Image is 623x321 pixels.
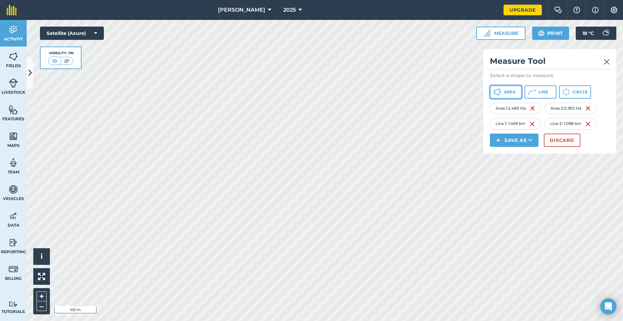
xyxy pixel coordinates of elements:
[544,118,596,129] div: Line 2 : 1.098 km
[9,238,18,248] img: svg+xml;base64,PD94bWwgdmVyc2lvbj0iMS4wIiBlbmNvZGluZz0idXRmLTgiPz4KPCEtLSBHZW5lcmF0b3I6IEFkb2JlIE...
[48,51,74,56] div: Visibility: On
[530,104,535,112] img: svg+xml;base64,PHN2ZyB4bWxucz0iaHR0cDovL3d3dy53My5vcmcvMjAwMC9zdmciIHdpZHRoPSIxNiIgaGVpZ2h0PSIyNC...
[9,264,18,274] img: svg+xml;base64,PD94bWwgdmVyc2lvbj0iMS4wIiBlbmNvZGluZz0idXRmLTgiPz4KPCEtLSBHZW5lcmF0b3I6IEFkb2JlIE...
[9,52,18,61] img: svg+xml;base64,PHN2ZyB4bWxucz0iaHR0cDovL3d3dy53My5vcmcvMjAwMC9zdmciIHdpZHRoPSI1NiIgaGVpZ2h0PSI2MC...
[600,298,616,314] div: Open Intercom Messenger
[573,7,581,13] img: A question mark icon
[582,27,594,40] span: 18 ° C
[538,29,544,37] img: svg+xml;base64,PHN2ZyB4bWxucz0iaHR0cDovL3d3dy53My5vcmcvMjAwMC9zdmciIHdpZHRoPSIxOSIgaGVpZ2h0PSIyNC...
[604,58,610,66] img: svg+xml;base64,PHN2ZyB4bWxucz0iaHR0cDovL3d3dy53My5vcmcvMjAwMC9zdmciIHdpZHRoPSIyMiIgaGVpZ2h0PSIzMC...
[9,211,18,221] img: svg+xml;base64,PD94bWwgdmVyc2lvbj0iMS4wIiBlbmNvZGluZz0idXRmLTgiPz4KPCEtLSBHZW5lcmF0b3I6IEFkb2JlIE...
[9,158,18,168] img: svg+xml;base64,PD94bWwgdmVyc2lvbj0iMS4wIiBlbmNvZGluZz0idXRmLTgiPz4KPCEtLSBHZW5lcmF0b3I6IEFkb2JlIE...
[490,72,610,79] p: Select a shape to measure
[554,7,562,13] img: Two speech bubbles overlapping with the left bubble in the forefront
[599,27,612,40] img: svg+xml;base64,PD94bWwgdmVyc2lvbj0iMS4wIiBlbmNvZGluZz0idXRmLTgiPz4KPCEtLSBHZW5lcmF0b3I6IEFkb2JlIE...
[524,85,556,99] button: Line
[9,105,18,115] img: svg+xml;base64,PHN2ZyB4bWxucz0iaHR0cDovL3d3dy53My5vcmcvMjAwMC9zdmciIHdpZHRoPSI1NiIgaGVpZ2h0PSI2MC...
[218,6,265,14] span: [PERSON_NAME]
[585,104,591,112] img: svg+xml;base64,PHN2ZyB4bWxucz0iaHR0cDovL3d3dy53My5vcmcvMjAwMC9zdmciIHdpZHRoPSIxNiIgaGVpZ2h0PSIyNC...
[544,134,580,147] button: Discard
[538,89,548,95] span: Line
[283,6,296,14] span: 2025
[504,5,542,15] a: Upgrade
[585,120,591,128] img: svg+xml;base64,PHN2ZyB4bWxucz0iaHR0cDovL3d3dy53My5vcmcvMjAwMC9zdmciIHdpZHRoPSIxNiIgaGVpZ2h0PSIyNC...
[592,6,599,14] img: svg+xml;base64,PHN2ZyB4bWxucz0iaHR0cDovL3d3dy53My5vcmcvMjAwMC9zdmciIHdpZHRoPSIxNyIgaGVpZ2h0PSIxNy...
[9,184,18,194] img: svg+xml;base64,PD94bWwgdmVyc2lvbj0iMS4wIiBlbmNvZGluZz0idXRmLTgiPz4KPCEtLSBHZW5lcmF0b3I6IEFkb2JlIE...
[610,7,618,13] img: A cog icon
[63,57,71,64] img: svg+xml;base64,PHN2ZyB4bWxucz0iaHR0cDovL3d3dy53My5vcmcvMjAwMC9zdmciIHdpZHRoPSI1MCIgaGVpZ2h0PSI0MC...
[559,85,591,99] button: Circle
[38,273,45,280] img: Four arrows, one pointing top left, one top right, one bottom right and the last bottom left
[490,56,610,69] h2: Measure Tool
[490,103,541,114] div: Area 1 : 2.483 Ha
[532,27,569,40] button: Print
[9,131,18,141] img: svg+xml;base64,PHN2ZyB4bWxucz0iaHR0cDovL3d3dy53My5vcmcvMjAwMC9zdmciIHdpZHRoPSI1NiIgaGVpZ2h0PSI2MC...
[545,103,596,114] div: Area 2 : 0.952 Ha
[476,27,525,40] button: Measure
[490,85,522,99] button: Area
[504,89,516,95] span: Area
[37,301,47,311] button: –
[37,291,47,301] button: +
[7,5,17,15] img: fieldmargin Logo
[51,57,59,64] img: svg+xml;base64,PHN2ZyB4bWxucz0iaHR0cDovL3d3dy53My5vcmcvMjAwMC9zdmciIHdpZHRoPSI1MCIgaGVpZ2h0PSI0MC...
[529,120,535,128] img: svg+xml;base64,PHN2ZyB4bWxucz0iaHR0cDovL3d3dy53My5vcmcvMjAwMC9zdmciIHdpZHRoPSIxNiIgaGVpZ2h0PSIyNC...
[9,301,18,307] img: svg+xml;base64,PD94bWwgdmVyc2lvbj0iMS4wIiBlbmNvZGluZz0idXRmLTgiPz4KPCEtLSBHZW5lcmF0b3I6IEFkb2JlIE...
[484,30,490,37] img: Ruler icon
[41,252,43,261] span: i
[490,118,540,129] div: Line 1 : 1.469 km
[9,78,18,88] img: svg+xml;base64,PD94bWwgdmVyc2lvbj0iMS4wIiBlbmNvZGluZz0idXRmLTgiPz4KPCEtLSBHZW5lcmF0b3I6IEFkb2JlIE...
[40,27,104,40] button: Satellite (Azure)
[576,27,616,40] button: 18 °C
[496,136,501,144] img: svg+xml;base64,PHN2ZyB4bWxucz0iaHR0cDovL3d3dy53My5vcmcvMjAwMC9zdmciIHdpZHRoPSIxNCIgaGVpZ2h0PSIyNC...
[572,89,588,95] span: Circle
[490,134,538,147] button: Save as
[9,25,18,35] img: svg+xml;base64,PD94bWwgdmVyc2lvbj0iMS4wIiBlbmNvZGluZz0idXRmLTgiPz4KPCEtLSBHZW5lcmF0b3I6IEFkb2JlIE...
[33,248,50,265] button: i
